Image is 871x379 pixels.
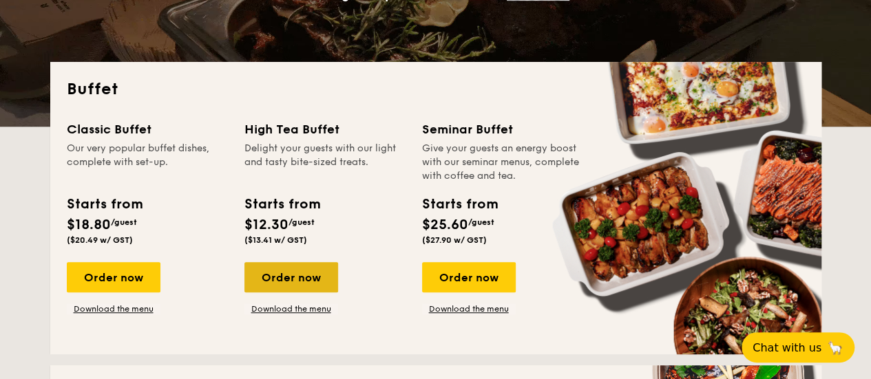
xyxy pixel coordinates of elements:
[422,303,516,314] a: Download the menu
[67,217,111,233] span: $18.80
[742,332,854,362] button: Chat with us🦙
[753,341,821,354] span: Chat with us
[244,235,307,245] span: ($13.41 w/ GST)
[67,235,133,245] span: ($20.49 w/ GST)
[67,120,228,139] div: Classic Buffet
[67,142,228,183] div: Our very popular buffet dishes, complete with set-up.
[244,120,406,139] div: High Tea Buffet
[422,235,487,245] span: ($27.90 w/ GST)
[111,217,137,227] span: /guest
[244,303,338,314] a: Download the menu
[422,142,583,183] div: Give your guests an energy boost with our seminar menus, complete with coffee and tea.
[67,262,160,292] div: Order now
[244,142,406,183] div: Delight your guests with our light and tasty bite-sized treats.
[244,194,319,215] div: Starts from
[827,340,843,356] span: 🦙
[67,194,142,215] div: Starts from
[422,120,583,139] div: Seminar Buffet
[468,217,494,227] span: /guest
[67,78,805,100] h2: Buffet
[422,217,468,233] span: $25.60
[244,217,288,233] span: $12.30
[67,303,160,314] a: Download the menu
[288,217,315,227] span: /guest
[244,262,338,292] div: Order now
[422,262,516,292] div: Order now
[422,194,497,215] div: Starts from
